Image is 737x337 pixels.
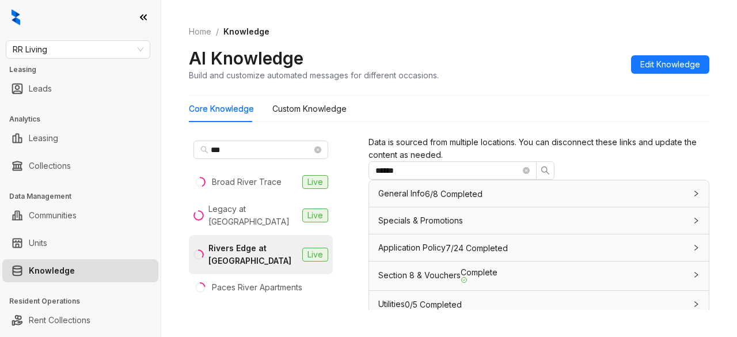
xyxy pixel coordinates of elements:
div: Legacy at [GEOGRAPHIC_DATA] [208,203,298,228]
span: Application Policy [378,243,446,252]
span: 0/5 Completed [405,301,462,309]
li: Collections [2,154,158,177]
span: close-circle [523,167,530,174]
div: Paces River Apartments [212,281,302,294]
span: collapsed [693,217,700,224]
span: search [541,166,550,175]
h3: Resident Operations [9,296,161,306]
a: Rent Collections [29,309,90,332]
span: close-circle [314,146,321,153]
span: 6/8 Completed [425,190,483,198]
span: collapsed [693,190,700,197]
span: General Info [378,188,425,198]
li: Communities [2,204,158,227]
span: Live [302,175,328,189]
div: Core Knowledge [189,103,254,115]
span: Specials & Promotions [378,215,463,225]
div: Broad River Trace [212,176,282,188]
span: Utilities [378,299,405,309]
a: Leasing [29,127,58,150]
h3: Data Management [9,191,161,202]
span: Complete [461,268,497,283]
span: search [200,146,208,154]
span: 7/24 Completed [446,244,508,252]
a: Leads [29,77,52,100]
span: RR Living [13,41,143,58]
li: / [216,25,219,38]
li: Units [2,232,158,255]
h2: AI Knowledge [189,47,303,69]
a: Units [29,232,47,255]
li: Leasing [2,127,158,150]
span: collapsed [693,244,700,251]
li: Leads [2,77,158,100]
span: Section 8 & Vouchers [378,270,461,280]
span: Live [302,248,328,262]
h3: Leasing [9,65,161,75]
div: Custom Knowledge [272,103,347,115]
span: Live [302,209,328,222]
img: logo [12,9,20,25]
h3: Analytics [9,114,161,124]
div: Build and customize automated messages for different occasions. [189,69,439,81]
span: collapsed [693,301,700,308]
button: Edit Knowledge [631,55,709,74]
div: General Info6/8 Completed [369,180,709,207]
span: collapsed [693,271,700,278]
a: Collections [29,154,71,177]
span: Edit Knowledge [640,58,700,71]
a: Communities [29,204,77,227]
li: Rent Collections [2,309,158,332]
span: Knowledge [223,26,269,36]
div: Rivers Edge at [GEOGRAPHIC_DATA] [208,242,298,267]
a: Knowledge [29,259,75,282]
li: Knowledge [2,259,158,282]
div: Application Policy7/24 Completed [369,234,709,261]
div: Data is sourced from multiple locations. You can disconnect these links and update the content as... [368,136,709,161]
a: Home [187,25,214,38]
div: Utilities0/5 Completed [369,291,709,317]
div: Section 8 & VouchersComplete [369,262,709,290]
div: Specials & Promotions [369,207,709,234]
